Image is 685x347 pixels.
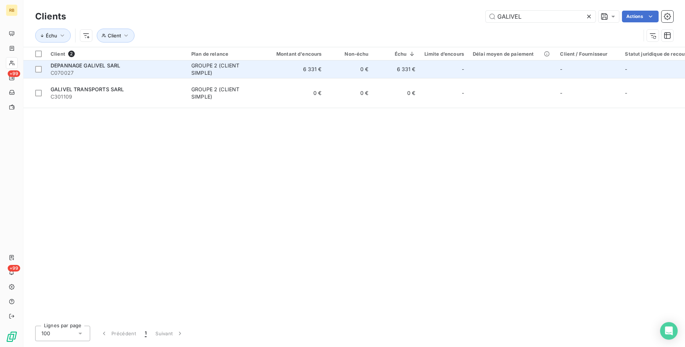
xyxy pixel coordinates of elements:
[331,51,369,57] div: Non-échu
[560,51,616,57] div: Client / Fournisseur
[263,60,326,78] td: 6 331 €
[140,326,151,341] button: 1
[622,11,659,22] button: Actions
[486,11,596,22] input: Rechercher
[51,86,124,92] span: GALIVEL TRANSPORTS SARL
[51,93,183,100] span: C301109
[326,60,373,78] td: 0 €
[326,78,373,108] td: 0 €
[35,29,71,43] button: Échu
[560,66,562,72] span: -
[51,51,65,57] span: Client
[51,69,183,77] span: C070027
[263,78,326,108] td: 0 €
[462,66,464,73] span: -
[625,90,627,96] span: -
[8,265,20,272] span: +99
[268,51,322,57] div: Montant d'encours
[41,330,50,337] span: 100
[424,51,464,57] div: Limite d’encours
[8,70,20,77] span: +99
[373,78,420,108] td: 0 €
[96,326,140,341] button: Précédent
[373,60,420,78] td: 6 331 €
[51,62,120,69] span: DEPANNAGE GALIVEL SARL
[191,86,259,100] div: GROUPE 2 (CLIENT SIMPLE)
[145,330,147,337] span: 1
[68,51,75,57] span: 2
[97,29,135,43] button: Client
[378,51,416,57] div: Échu
[108,33,121,38] span: Client
[46,33,57,38] span: Échu
[191,51,259,57] div: Plan de relance
[462,89,464,97] span: -
[560,90,562,96] span: -
[151,326,188,341] button: Suivant
[625,66,627,72] span: -
[6,4,18,16] div: RB
[35,10,66,23] h3: Clients
[473,51,551,57] div: Délai moyen de paiement
[660,322,678,340] div: Open Intercom Messenger
[6,331,18,343] img: Logo LeanPay
[191,62,259,77] div: GROUPE 2 (CLIENT SIMPLE)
